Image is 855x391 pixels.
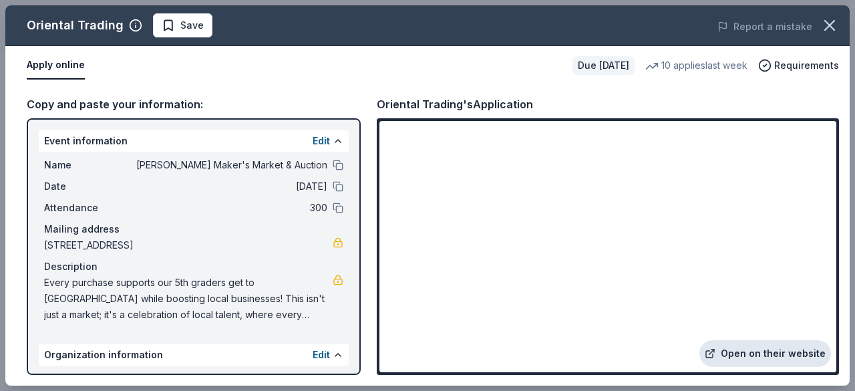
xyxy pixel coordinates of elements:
button: Report a mistake [717,19,812,35]
div: Copy and paste your information: [27,96,361,113]
div: Description [44,259,343,275]
div: Event information [39,130,349,152]
button: Edit [313,133,330,149]
span: Name [44,157,134,173]
button: Edit [313,347,330,363]
span: Name [44,371,134,387]
div: Due [DATE] [572,56,635,75]
span: Every purchase supports our 5th graders get to [GEOGRAPHIC_DATA] while boosting local businesses!... [44,275,333,323]
a: Open on their website [699,340,831,367]
span: PTSA [PERSON_NAME][GEOGRAPHIC_DATA] [134,371,327,387]
div: Oriental Trading [27,15,124,36]
div: Organization information [39,344,349,366]
div: Oriental Trading's Application [377,96,533,113]
div: 10 applies last week [645,57,747,74]
button: Apply online [27,51,85,80]
span: Attendance [44,200,134,216]
span: Date [44,178,134,194]
div: Mailing address [44,221,343,237]
button: Save [153,13,212,37]
span: Save [180,17,204,33]
span: [PERSON_NAME] Maker's Market & Auction [134,157,327,173]
span: Requirements [774,57,839,74]
span: [DATE] [134,178,327,194]
button: Requirements [758,57,839,74]
span: [STREET_ADDRESS] [44,237,333,253]
span: 300 [134,200,327,216]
